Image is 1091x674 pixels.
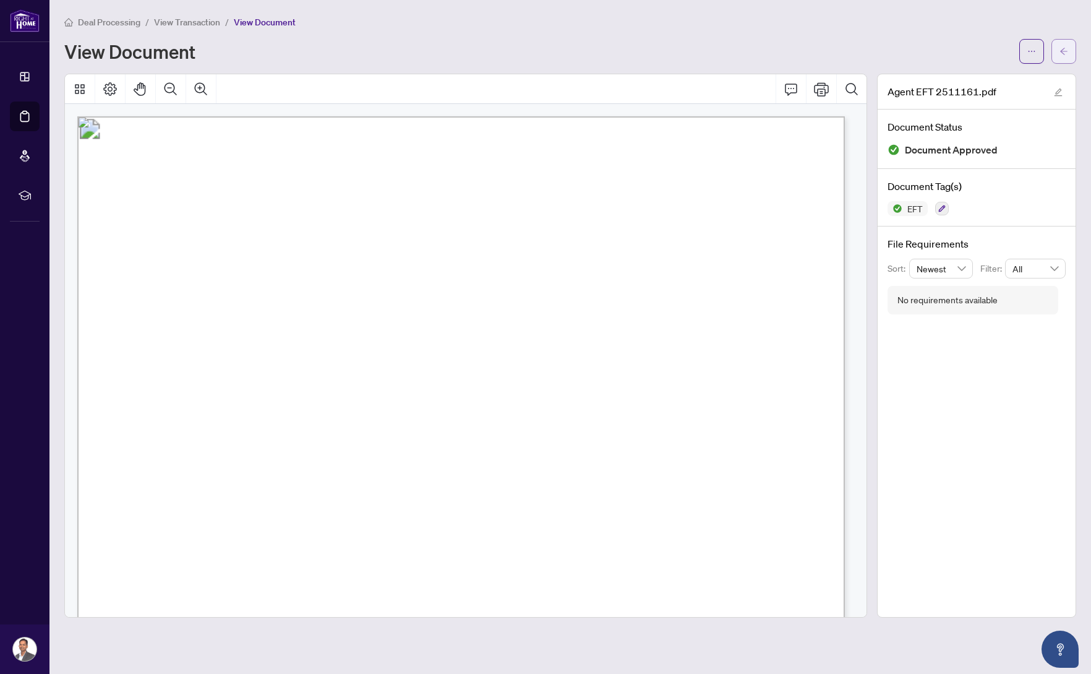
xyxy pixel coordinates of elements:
span: EFT [902,204,928,213]
img: Profile Icon [13,637,36,661]
li: / [225,15,229,29]
div: No requirements available [897,293,998,307]
span: Document Approved [905,142,998,158]
p: Sort: [888,262,909,275]
p: Filter: [980,262,1005,275]
img: Status Icon [888,201,902,216]
h4: File Requirements [888,236,1066,251]
span: Newest [917,259,966,278]
button: Open asap [1042,631,1079,668]
span: home [64,18,73,27]
li: / [145,15,149,29]
img: Document Status [888,144,900,156]
span: ellipsis [1027,47,1036,56]
span: Agent EFT 2511161.pdf [888,84,996,99]
span: View Transaction [154,17,220,28]
h4: Document Status [888,119,1066,134]
span: Deal Processing [78,17,140,28]
h1: View Document [64,41,195,61]
span: edit [1054,88,1063,97]
img: logo [10,9,40,32]
span: arrow-left [1059,47,1068,56]
h4: Document Tag(s) [888,179,1066,194]
span: View Document [234,17,296,28]
span: All [1012,259,1058,278]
